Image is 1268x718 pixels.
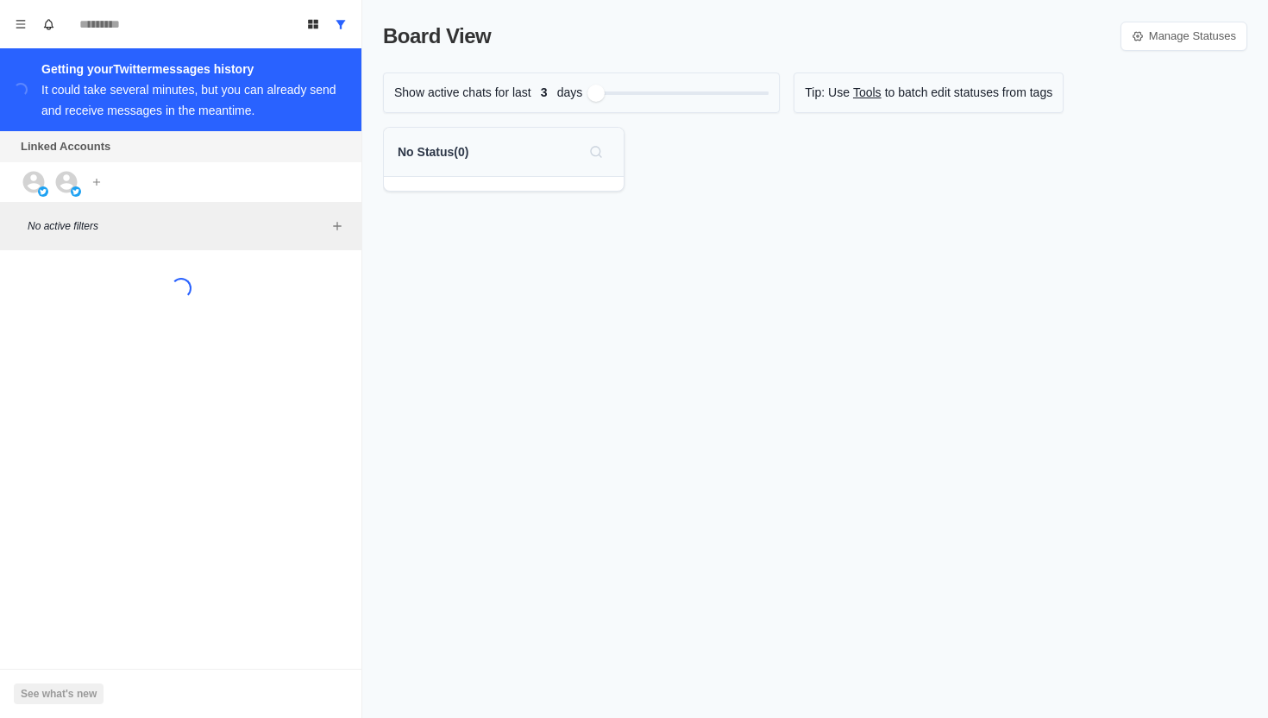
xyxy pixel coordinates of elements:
button: Add filters [327,216,348,236]
button: Notifications [35,10,62,38]
p: Linked Accounts [21,138,110,155]
p: No Status ( 0 ) [398,143,468,161]
p: No active filters [28,218,327,234]
span: 3 [531,84,557,102]
div: Filter by activity days [587,85,605,102]
img: picture [71,186,81,197]
button: Show all conversations [327,10,355,38]
p: Board View [383,21,491,52]
div: Getting your Twitter messages history [41,59,341,79]
p: Show active chats for last [394,84,531,102]
img: picture [38,186,48,197]
div: It could take several minutes, but you can already send and receive messages in the meantime. [41,83,336,117]
button: Menu [7,10,35,38]
p: days [557,84,583,102]
button: Board View [299,10,327,38]
button: Search [582,138,610,166]
button: Add account [86,172,107,192]
p: to batch edit statuses from tags [885,84,1053,102]
p: Tip: Use [805,84,850,102]
a: Manage Statuses [1120,22,1247,51]
a: Tools [853,84,882,102]
button: See what's new [14,683,104,704]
